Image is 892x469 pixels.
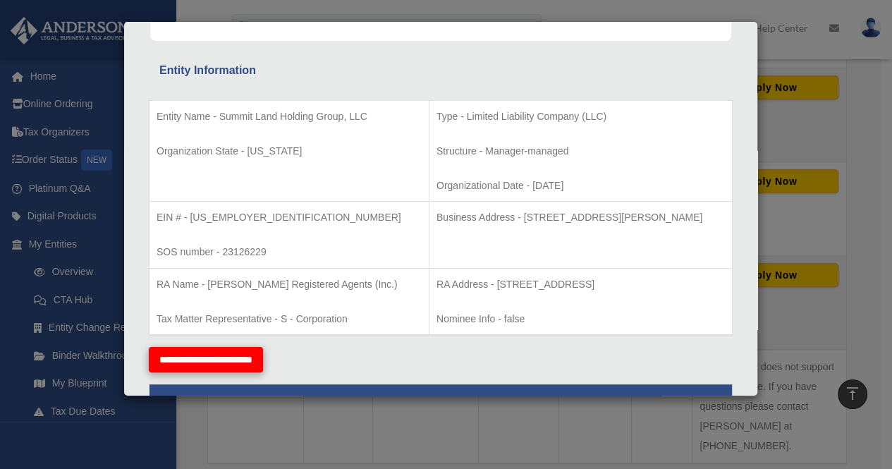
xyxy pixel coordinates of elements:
[157,243,422,261] p: SOS number - 23126229
[436,310,725,328] p: Nominee Info - false
[157,276,422,293] p: RA Name - [PERSON_NAME] Registered Agents (Inc.)
[159,61,722,80] div: Entity Information
[436,108,725,126] p: Type - Limited Liability Company (LLC)
[436,142,725,160] p: Structure - Manager-managed
[149,384,733,419] th: Tax Information
[157,108,422,126] p: Entity Name - Summit Land Holding Group, LLC
[157,310,422,328] p: Tax Matter Representative - S - Corporation
[436,276,725,293] p: RA Address - [STREET_ADDRESS]
[436,209,725,226] p: Business Address - [STREET_ADDRESS][PERSON_NAME]
[157,142,422,160] p: Organization State - [US_STATE]
[436,177,725,195] p: Organizational Date - [DATE]
[157,209,422,226] p: EIN # - [US_EMPLOYER_IDENTIFICATION_NUMBER]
